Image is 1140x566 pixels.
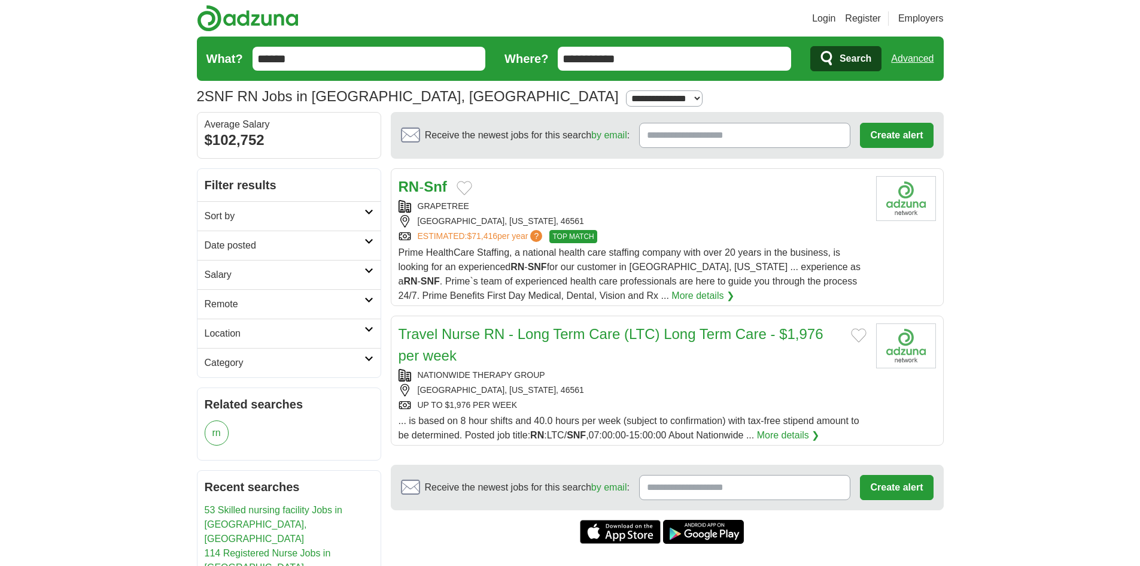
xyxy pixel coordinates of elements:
[851,328,867,343] button: Add to favorite jobs
[424,178,447,195] strong: Snf
[510,262,524,272] strong: RN
[504,50,548,68] label: Where?
[205,326,364,341] h2: Location
[197,348,381,377] a: Category
[197,169,381,201] h2: Filter results
[205,238,364,253] h2: Date posted
[399,399,867,411] div: UP TO $1,976 PER WEEK
[205,120,373,129] div: Average Salary
[425,128,630,143] span: Receive the newest jobs for this search :
[205,420,229,446] a: rn
[567,430,586,440] strong: SNF
[530,230,542,242] span: ?
[671,289,734,303] a: More details ❯
[399,200,867,213] div: GRAPETREE
[399,384,867,396] div: [GEOGRAPHIC_DATA], [US_STATE], 46561
[876,176,936,221] img: Company logo
[418,230,545,243] a: ESTIMATED:$71,416per year?
[812,11,835,26] a: Login
[399,178,447,195] a: RN-Snf
[403,276,417,286] strong: RN
[205,129,373,151] div: $102,752
[876,323,936,368] img: Company logo
[205,297,364,311] h2: Remote
[467,231,497,241] span: $71,416
[425,480,630,495] span: Receive the newest jobs for this search :
[457,181,472,195] button: Add to favorite jobs
[399,215,867,228] div: [GEOGRAPHIC_DATA], [US_STATE], 46561
[197,319,381,348] a: Location
[205,209,364,223] h2: Sort by
[205,356,364,370] h2: Category
[549,230,597,243] span: TOP MATCH
[206,50,243,68] label: What?
[197,260,381,289] a: Salary
[591,130,627,140] a: by email
[197,231,381,260] a: Date posted
[205,395,373,413] h2: Related searches
[197,88,619,104] h1: SNF RN Jobs in [GEOGRAPHIC_DATA], [GEOGRAPHIC_DATA]
[591,482,627,492] a: by email
[845,11,881,26] a: Register
[663,520,744,544] a: Get the Android app
[898,11,944,26] a: Employers
[810,46,881,71] button: Search
[205,478,373,496] h2: Recent searches
[757,428,820,443] a: More details ❯
[580,520,661,544] a: Get the iPhone app
[205,268,364,282] h2: Salary
[399,369,867,382] div: NATIONWIDE THERAPY GROUP
[399,326,823,364] a: Travel Nurse RN - Long Term Care (LTC) Long Term Care - $1,976 per week
[399,416,859,440] span: ... is based on 8 hour shifts and 40.0 hours per week (subject to confirmation) with tax-free sti...
[891,47,934,71] a: Advanced
[205,505,342,544] a: 53 Skilled nursing facility Jobs in [GEOGRAPHIC_DATA], [GEOGRAPHIC_DATA]
[197,5,299,32] img: Adzuna logo
[860,123,933,148] button: Create alert
[399,247,861,301] span: Prime HealthCare Staffing, a national health care staffing company with over 20 years in the busi...
[399,178,419,195] strong: RN
[197,289,381,319] a: Remote
[528,262,547,272] strong: SNF
[530,430,544,440] strong: RN
[197,201,381,231] a: Sort by
[421,276,440,286] strong: SNF
[197,86,205,107] span: 2
[860,475,933,500] button: Create alert
[840,47,871,71] span: Search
